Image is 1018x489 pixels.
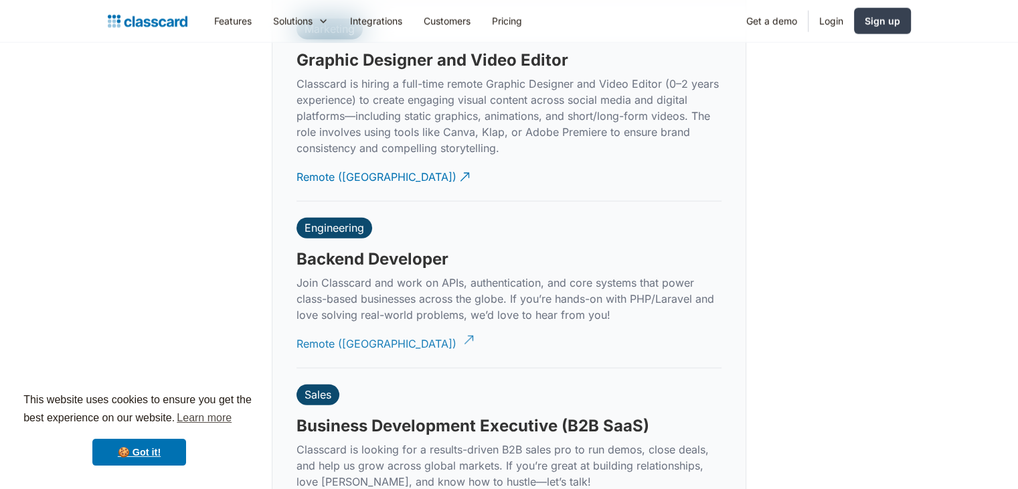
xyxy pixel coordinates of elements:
a: Remote ([GEOGRAPHIC_DATA]) [296,326,472,362]
h3: Business Development Executive (B2B SaaS) [296,416,649,436]
p: Join Classcard and work on APIs, authentication, and core systems that power class-based business... [296,275,722,323]
a: learn more about cookies [175,408,234,428]
div: cookieconsent [11,379,268,478]
div: Remote ([GEOGRAPHIC_DATA]) [296,159,456,185]
h3: Graphic Designer and Video Editor [296,50,568,70]
a: Get a demo [736,6,808,36]
div: Sales [305,388,331,401]
div: Engineering [305,221,364,234]
div: Remote ([GEOGRAPHIC_DATA]) [296,326,456,352]
a: Pricing [481,6,533,36]
p: Classcard is hiring a full-time remote Graphic Designer and Video Editor (0–2 years experience) t... [296,76,722,156]
a: dismiss cookie message [92,439,186,466]
div: Sign up [865,14,900,28]
span: This website uses cookies to ensure you get the best experience on our website. [23,392,255,428]
a: Remote ([GEOGRAPHIC_DATA]) [296,159,472,196]
a: Login [809,6,854,36]
div: Solutions [273,14,313,28]
a: Customers [413,6,481,36]
a: Features [203,6,262,36]
h3: Backend Developer [296,249,448,269]
a: Sign up [854,8,911,34]
div: Solutions [262,6,339,36]
a: home [108,12,187,31]
a: Integrations [339,6,413,36]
